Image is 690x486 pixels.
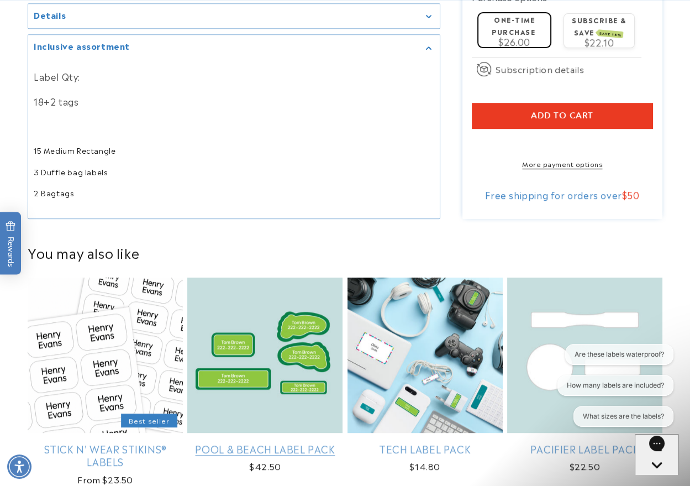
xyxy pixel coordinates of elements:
[472,159,652,169] a: More payment options
[472,103,652,128] button: Add to cart
[6,221,16,266] span: Rewards
[507,442,662,455] a: Pacifier Label Pack
[34,69,434,85] p: Label Qty:
[496,62,584,76] span: Subscription details
[7,454,31,479] div: Accessibility Menu
[531,111,593,121] span: Add to cart
[34,189,434,198] h5: 2 Bagtags
[584,35,614,49] span: $22.10
[28,35,440,60] summary: Inclusive assortment
[28,244,662,261] h2: You may also like
[572,15,626,36] label: Subscribe & save
[597,29,623,38] span: SAVE 15%
[635,434,679,475] iframe: Gorgias live chat messenger
[347,442,503,455] a: Tech Label Pack
[34,9,66,20] h2: Details
[472,189,652,200] div: Free shipping for orders over
[34,167,434,176] h5: 3 Duffle bag labels
[34,40,130,51] h2: Inclusive assortment
[627,188,639,201] span: 50
[544,344,679,436] iframe: Gorgias live chat conversation starters
[28,4,440,29] summary: Details
[498,35,530,48] span: $26.00
[622,188,628,201] span: $
[34,146,434,155] h5: 15 Medium Rectangle
[187,442,343,455] a: Pool & Beach Label Pack
[28,442,183,468] a: Stick N' Wear Stikins® Labels
[34,93,434,109] p: 18+2 tags
[492,14,535,36] label: One-time purchase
